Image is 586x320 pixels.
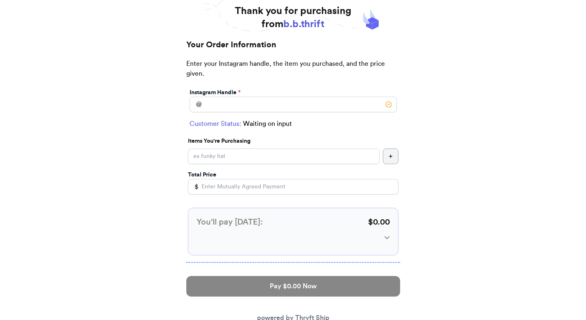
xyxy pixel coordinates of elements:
[190,119,241,129] span: Customer Status:
[186,276,400,297] button: Pay $0.00 Now
[188,137,398,145] p: Items You're Purchasing
[368,216,390,228] p: $ 0.00
[188,148,380,164] input: ex.funky hat
[188,179,398,195] input: Enter Mutually Agreed Payment
[186,39,400,59] h2: Your Order Information
[188,179,199,195] div: $
[186,59,400,87] p: Enter your Instagram handle, the item you purchased, and the price given.
[243,119,292,129] span: Waiting on input
[188,171,216,179] label: Total Price
[235,5,351,31] h1: Thank you for purchasing from
[190,88,241,97] label: Instagram Handle
[197,216,263,228] h3: You'll pay [DATE]:
[190,97,202,112] div: @
[283,19,324,29] span: b.b.thrift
